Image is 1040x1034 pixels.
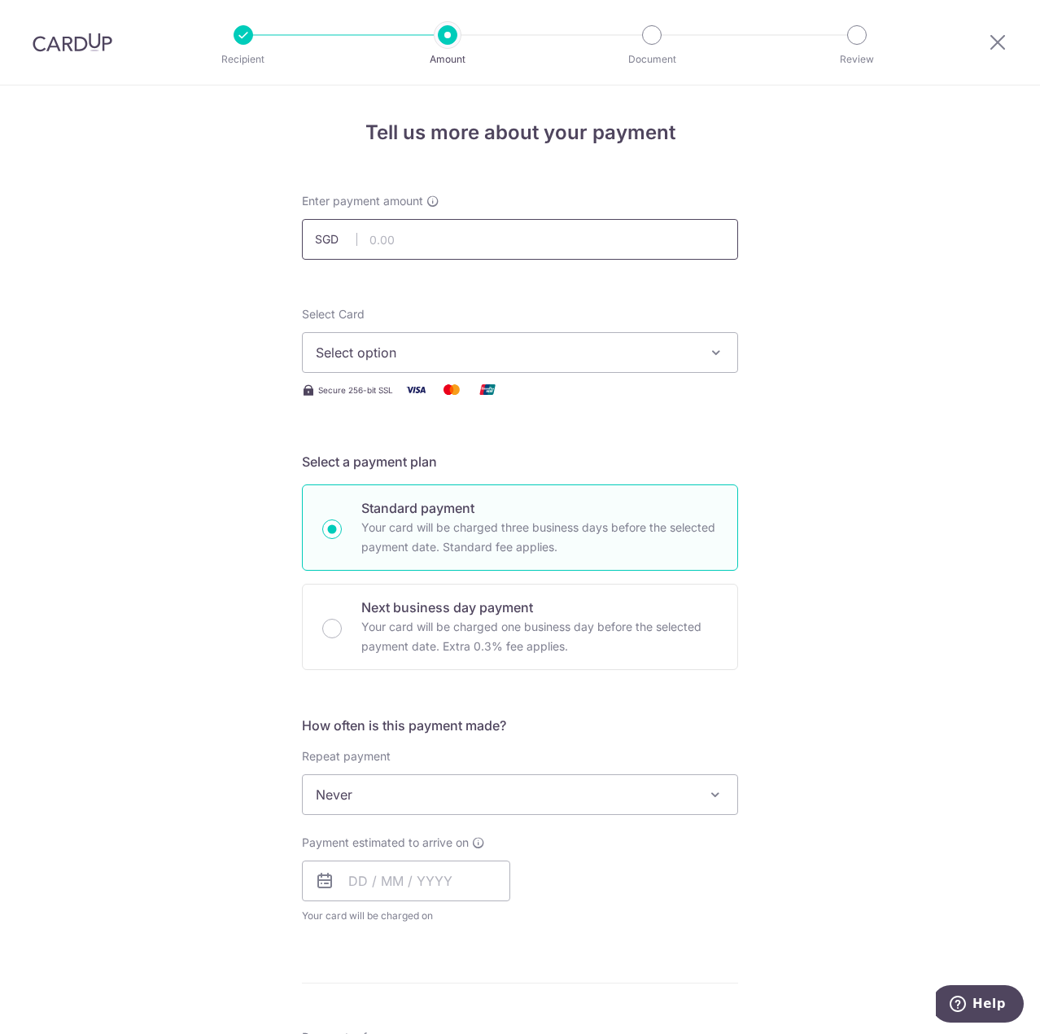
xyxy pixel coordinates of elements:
img: CardUp [33,33,112,52]
span: translation missing: en.payables.payment_networks.credit_card.summary.labels.select_card [302,307,365,321]
img: Union Pay [471,379,504,400]
span: Never [302,774,738,815]
span: Your card will be charged on [302,908,510,924]
p: Recipient [183,51,304,68]
input: 0.00 [302,219,738,260]
img: Mastercard [435,379,468,400]
span: Enter payment amount [302,193,423,209]
p: Your card will be charged one business day before the selected payment date. Extra 0.3% fee applies. [361,617,718,656]
span: Secure 256-bit SSL [318,383,393,397]
label: Repeat payment [302,748,391,765]
p: Document [592,51,712,68]
span: Select option [316,343,695,362]
span: Never [303,775,737,814]
p: Next business day payment [361,598,718,617]
h4: Tell us more about your payment [302,118,738,147]
p: Standard payment [361,498,718,518]
input: DD / MM / YYYY [302,861,510,901]
span: SGD [315,231,357,248]
button: Select option [302,332,738,373]
h5: Select a payment plan [302,452,738,471]
p: Amount [387,51,508,68]
h5: How often is this payment made? [302,716,738,735]
p: Review [797,51,917,68]
p: Your card will be charged three business days before the selected payment date. Standard fee appl... [361,518,718,557]
span: Payment estimated to arrive on [302,835,469,851]
iframe: Opens a widget where you can find more information [936,985,1024,1026]
img: Visa [400,379,432,400]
